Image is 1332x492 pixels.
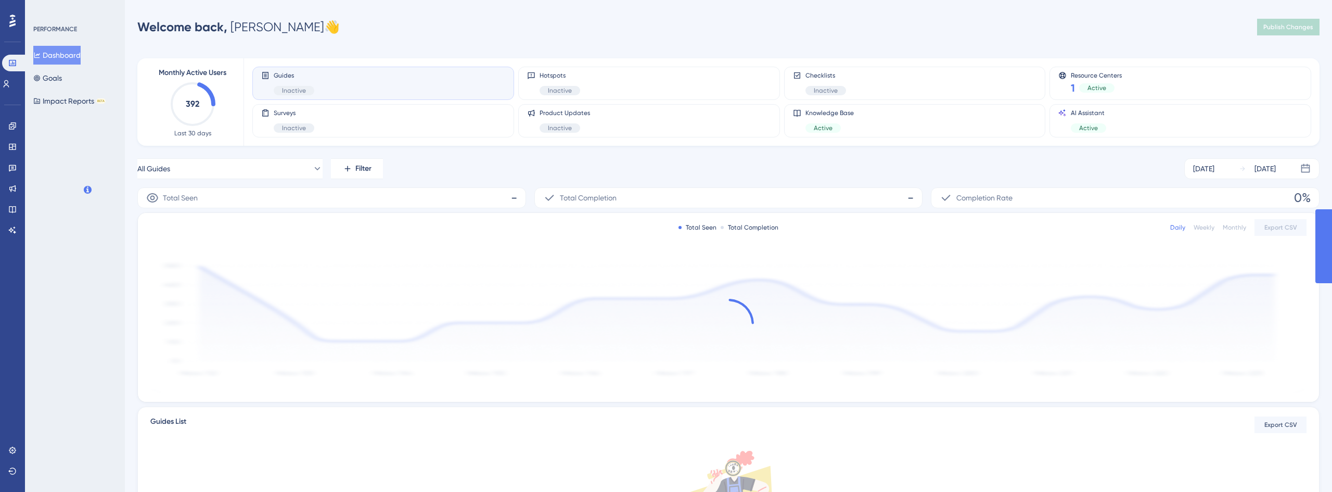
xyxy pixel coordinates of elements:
[96,98,106,104] div: BETA
[805,71,846,80] span: Checklists
[1254,162,1276,175] div: [DATE]
[1194,223,1214,232] div: Weekly
[540,71,580,80] span: Hotspots
[1254,219,1307,236] button: Export CSV
[1264,223,1297,232] span: Export CSV
[33,25,77,33] div: PERFORMANCE
[1288,451,1320,482] iframe: UserGuiding AI Assistant Launcher
[548,86,572,95] span: Inactive
[1263,23,1313,31] span: Publish Changes
[137,162,170,175] span: All Guides
[907,190,914,206] span: -
[814,86,838,95] span: Inactive
[331,158,383,179] button: Filter
[1257,19,1320,35] button: Publish Changes
[33,46,81,65] button: Dashboard
[186,99,199,109] text: 392
[1087,84,1106,92] span: Active
[805,109,854,117] span: Knowledge Base
[355,162,372,175] span: Filter
[33,92,106,110] button: Impact ReportsBETA
[163,192,198,204] span: Total Seen
[282,86,306,95] span: Inactive
[548,124,572,132] span: Inactive
[174,129,211,137] span: Last 30 days
[511,190,517,206] span: -
[1294,190,1311,206] span: 0%
[956,192,1013,204] span: Completion Rate
[150,415,186,434] span: Guides List
[137,19,227,34] span: Welcome back,
[274,71,314,80] span: Guides
[721,223,778,232] div: Total Completion
[1071,81,1075,95] span: 1
[560,192,617,204] span: Total Completion
[678,223,716,232] div: Total Seen
[282,124,306,132] span: Inactive
[1223,223,1246,232] div: Monthly
[274,109,314,117] span: Surveys
[159,67,226,79] span: Monthly Active Users
[1264,421,1297,429] span: Export CSV
[137,158,323,179] button: All Guides
[1170,223,1185,232] div: Daily
[1254,417,1307,433] button: Export CSV
[1071,71,1122,79] span: Resource Centers
[1071,109,1106,117] span: AI Assistant
[137,19,340,35] div: [PERSON_NAME] 👋
[540,109,590,117] span: Product Updates
[1079,124,1098,132] span: Active
[1193,162,1214,175] div: [DATE]
[33,69,62,87] button: Goals
[814,124,832,132] span: Active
